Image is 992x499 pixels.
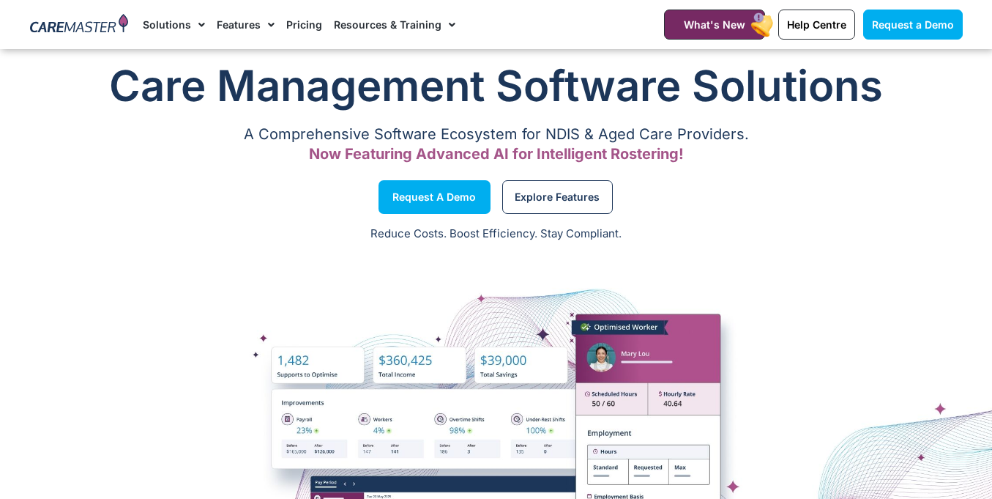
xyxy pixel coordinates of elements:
p: A Comprehensive Software Ecosystem for NDIS & Aged Care Providers. [30,130,963,139]
a: Help Centre [778,10,855,40]
img: CareMaster Logo [30,14,129,36]
a: Explore Features [502,180,613,214]
a: What's New [664,10,765,40]
span: What's New [684,18,745,31]
span: Explore Features [515,193,600,201]
a: Request a Demo [863,10,963,40]
p: Reduce Costs. Boost Efficiency. Stay Compliant. [9,226,983,243]
span: Request a Demo [392,193,476,201]
span: Request a Demo [872,18,954,31]
a: Request a Demo [378,180,491,214]
h1: Care Management Software Solutions [30,56,963,115]
span: Now Featuring Advanced AI for Intelligent Rostering! [309,145,684,163]
span: Help Centre [787,18,846,31]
